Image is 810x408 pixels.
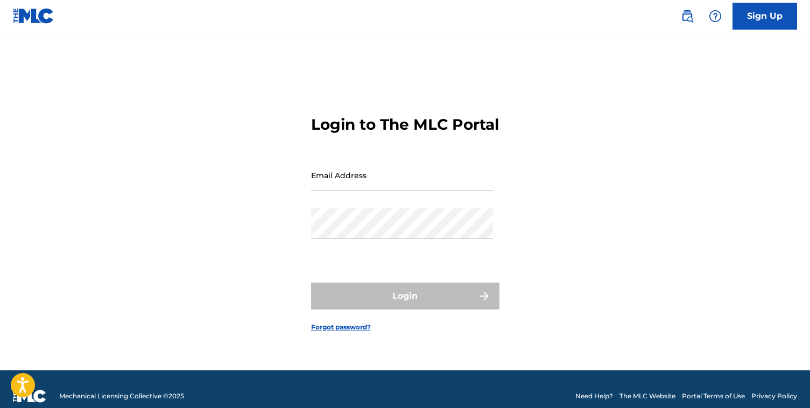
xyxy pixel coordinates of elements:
[59,391,184,401] span: Mechanical Licensing Collective © 2025
[311,115,499,134] h3: Login to The MLC Portal
[575,391,613,401] a: Need Help?
[13,390,46,403] img: logo
[682,391,745,401] a: Portal Terms of Use
[677,5,698,27] a: Public Search
[311,322,371,332] a: Forgot password?
[619,391,675,401] a: The MLC Website
[13,8,54,24] img: MLC Logo
[709,10,722,23] img: help
[751,391,797,401] a: Privacy Policy
[705,5,726,27] div: Help
[681,10,694,23] img: search
[732,3,797,30] a: Sign Up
